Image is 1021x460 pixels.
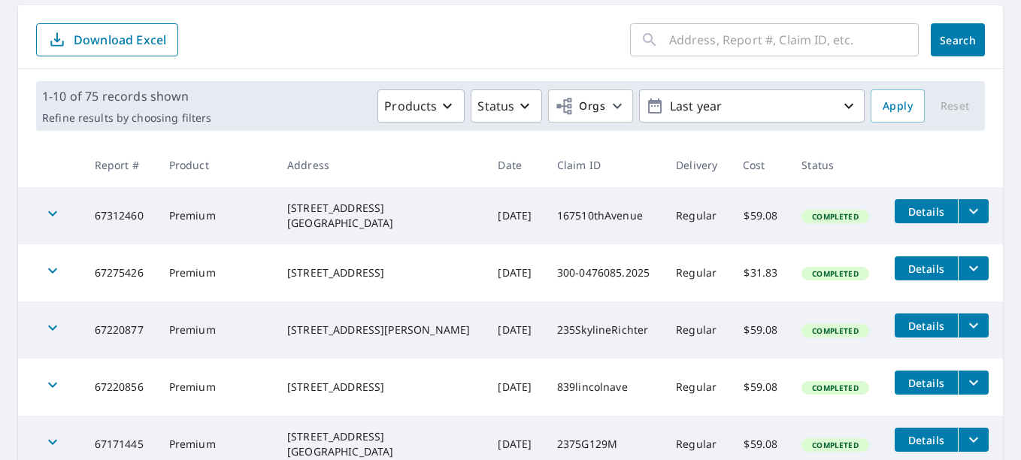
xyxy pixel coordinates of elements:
[477,97,514,115] p: Status
[42,87,211,105] p: 1-10 of 75 records shown
[895,313,958,337] button: detailsBtn-67220877
[486,143,544,187] th: Date
[42,111,211,125] p: Refine results by choosing filters
[664,244,731,301] td: Regular
[83,143,157,187] th: Report #
[958,313,989,337] button: filesDropdownBtn-67220877
[545,301,664,359] td: 235SkylineRichter
[803,325,867,336] span: Completed
[669,19,919,61] input: Address, Report #, Claim ID, etc.
[803,383,867,393] span: Completed
[157,143,275,187] th: Product
[803,440,867,450] span: Completed
[904,204,949,219] span: Details
[548,89,633,123] button: Orgs
[803,211,867,222] span: Completed
[904,319,949,333] span: Details
[83,244,157,301] td: 67275426
[871,89,925,123] button: Apply
[731,143,789,187] th: Cost
[958,428,989,452] button: filesDropdownBtn-67171445
[664,93,840,120] p: Last year
[943,33,973,47] span: Search
[486,359,544,416] td: [DATE]
[275,143,486,187] th: Address
[36,23,178,56] button: Download Excel
[664,143,731,187] th: Delivery
[545,187,664,244] td: 167510thAvenue
[895,256,958,280] button: detailsBtn-67275426
[803,268,867,279] span: Completed
[664,359,731,416] td: Regular
[883,97,913,116] span: Apply
[731,301,789,359] td: $59.08
[555,97,605,116] span: Orgs
[83,301,157,359] td: 67220877
[287,429,474,459] div: [STREET_ADDRESS] [GEOGRAPHIC_DATA]
[958,199,989,223] button: filesDropdownBtn-67312460
[895,428,958,452] button: detailsBtn-67171445
[545,143,664,187] th: Claim ID
[157,244,275,301] td: Premium
[157,187,275,244] td: Premium
[639,89,865,123] button: Last year
[74,32,166,48] p: Download Excel
[895,199,958,223] button: detailsBtn-67312460
[664,187,731,244] td: Regular
[486,301,544,359] td: [DATE]
[377,89,465,123] button: Products
[789,143,883,187] th: Status
[731,187,789,244] td: $59.08
[958,371,989,395] button: filesDropdownBtn-67220856
[384,97,437,115] p: Products
[287,201,474,231] div: [STREET_ADDRESS] [GEOGRAPHIC_DATA]
[545,244,664,301] td: 300-0476085.2025
[904,262,949,276] span: Details
[471,89,542,123] button: Status
[157,301,275,359] td: Premium
[664,301,731,359] td: Regular
[287,380,474,395] div: [STREET_ADDRESS]
[83,187,157,244] td: 67312460
[545,359,664,416] td: 839lincolnave
[931,23,985,56] button: Search
[287,265,474,280] div: [STREET_ADDRESS]
[958,256,989,280] button: filesDropdownBtn-67275426
[731,359,789,416] td: $59.08
[157,359,275,416] td: Premium
[904,433,949,447] span: Details
[486,187,544,244] td: [DATE]
[731,244,789,301] td: $31.83
[486,244,544,301] td: [DATE]
[904,376,949,390] span: Details
[895,371,958,395] button: detailsBtn-67220856
[287,322,474,337] div: [STREET_ADDRESS][PERSON_NAME]
[83,359,157,416] td: 67220856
